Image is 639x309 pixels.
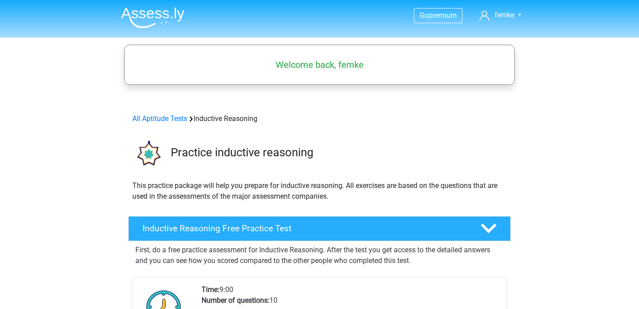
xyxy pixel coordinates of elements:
[129,113,510,124] div: Inductive Reasoning
[125,216,514,241] a: Inductive Reasoning Free Practice Test
[171,146,504,159] h3: Practice inductive reasoning
[476,10,525,21] a: femke
[135,245,504,266] p: First, do a free practice assessment for Inductive Reasoning. After the test you get access to th...
[414,9,462,21] a: Gopremium
[202,296,269,305] b: Number of questions:
[129,59,510,70] h5: Welcome back, femke
[143,223,466,234] h4: Inductive Reasoning Free Practice Test
[420,11,429,20] span: Go
[429,11,457,20] span: premium
[121,7,185,28] img: Assessly
[129,135,167,173] img: inductive reasoning
[495,11,514,19] span: femke
[132,180,507,202] p: This practice package will help you prepare for inductive reasoning. All exercises are based on t...
[202,285,219,294] b: Time:
[132,114,187,123] a: All Aptitude Tests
